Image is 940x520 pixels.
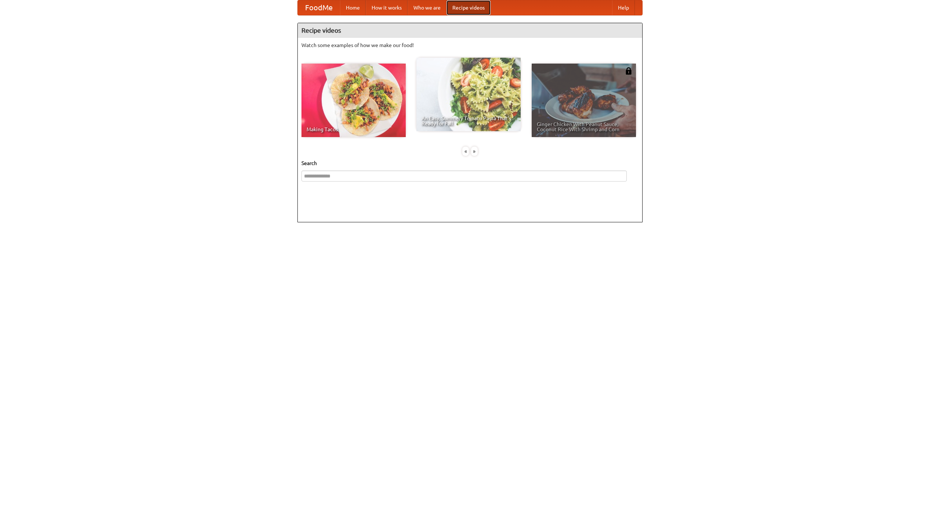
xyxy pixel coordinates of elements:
img: 483408.png [625,67,632,75]
a: Making Tacos [301,64,406,137]
a: How it works [366,0,408,15]
a: Home [340,0,366,15]
h5: Search [301,159,639,167]
div: « [462,147,469,156]
a: Who we are [408,0,446,15]
div: » [471,147,478,156]
h4: Recipe videos [298,23,642,38]
a: Recipe videos [446,0,491,15]
span: An Easy, Summery Tomato Pasta That's Ready for Fall [422,116,516,126]
span: Making Tacos [307,127,401,132]
p: Watch some examples of how we make our food! [301,42,639,49]
a: FoodMe [298,0,340,15]
a: Help [612,0,635,15]
a: An Easy, Summery Tomato Pasta That's Ready for Fall [416,58,521,131]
